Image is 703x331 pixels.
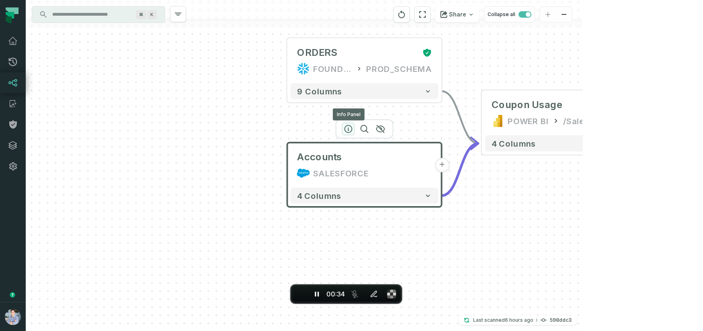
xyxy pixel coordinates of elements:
button: + [435,158,449,172]
div: ORDERS [297,46,337,59]
g: Edge from 0dd85c77dd217d0afb16c7d4fb3eff19 to 69c20251ca12178e039aa34433dd2b6c [441,91,478,143]
button: Last scanned[DATE] 4:22:51 AM598ddc3 [459,315,576,325]
div: POWER BI [508,114,549,127]
span: 9 columns [297,86,342,96]
div: PROD_SCHEMA [366,62,432,75]
button: Collapse all [484,6,535,22]
button: zoom out [556,7,572,22]
relative-time: Sep 15, 2025, 4:22 AM GMT+3 [505,317,533,323]
div: Coupon Usage [492,98,563,111]
div: Info Panel [333,108,365,121]
span: Press ⌘ + K to focus the search bar [147,10,157,19]
span: Accounts [297,151,342,163]
div: Certified [419,48,432,57]
p: Last scanned [473,316,533,324]
span: 4 columns [297,191,341,200]
g: Edge from 992f4dbb3ca67f6c667ae1fed6cad42f to 69c20251ca12178e039aa34433dd2b6c [441,143,478,196]
span: 4 columns [492,139,536,148]
div: /Sales/Reports [563,114,624,127]
div: SALESFORCE [313,167,369,180]
img: avatar of Alon Nafta [5,309,21,325]
h4: 598ddc3 [550,318,572,323]
div: FOUNDATIONAL_DB [313,62,353,75]
span: Press ⌘ + K to focus the search bar [136,10,146,19]
div: Tooltip anchor [9,291,16,298]
button: Share [435,6,479,22]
